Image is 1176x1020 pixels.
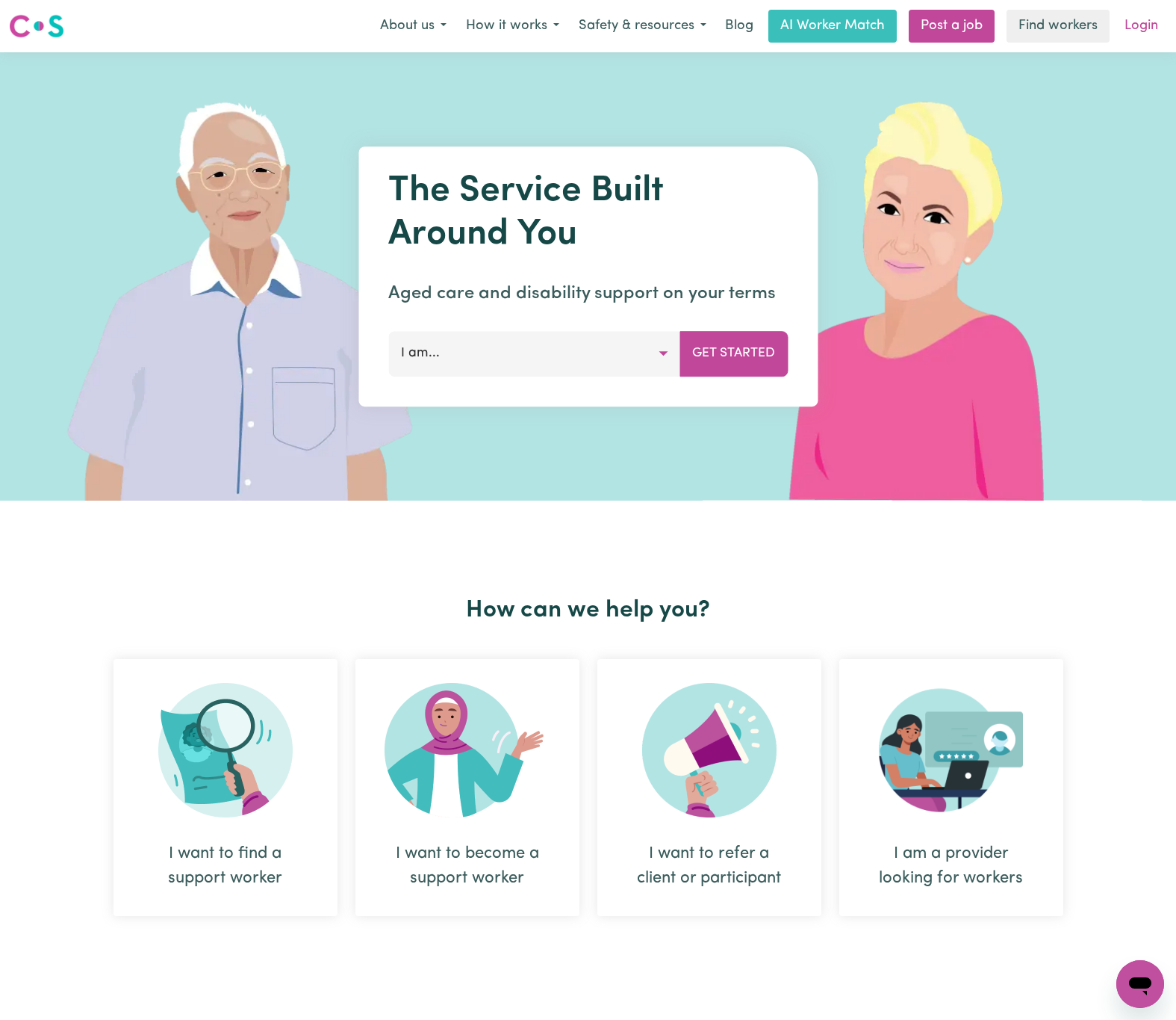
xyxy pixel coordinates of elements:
img: Refer [642,683,777,817]
p: Aged care and disability support on your terms [388,280,788,307]
a: Post a job [909,10,995,43]
div: I want to become a support worker [391,841,544,891]
a: Find workers [1007,10,1110,43]
div: I want to refer a client or participant [597,659,821,916]
img: Search [158,683,293,817]
iframe: Button to launch messaging window [1116,960,1164,1008]
h1: The Service Built Around You [388,170,788,256]
a: AI Worker Match [768,10,897,43]
div: I want to find a support worker [113,659,337,916]
img: Provider [879,683,1024,817]
div: I want to find a support worker [149,841,302,891]
button: Safety & resources [569,10,716,42]
a: Login [1116,10,1167,43]
div: I am a provider looking for workers [875,841,1027,891]
div: I want to refer a client or participant [633,841,785,891]
div: I want to become a support worker [355,659,579,916]
img: Careseekers logo [9,13,64,40]
button: I am... [388,331,680,376]
h2: How can we help you? [105,596,1072,625]
a: Careseekers logo [9,9,64,43]
button: Get Started [679,331,788,376]
button: How it works [456,10,569,42]
img: Become Worker [385,683,550,817]
div: I am a provider looking for workers [839,659,1063,916]
button: About us [370,10,456,42]
a: Blog [716,10,762,43]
